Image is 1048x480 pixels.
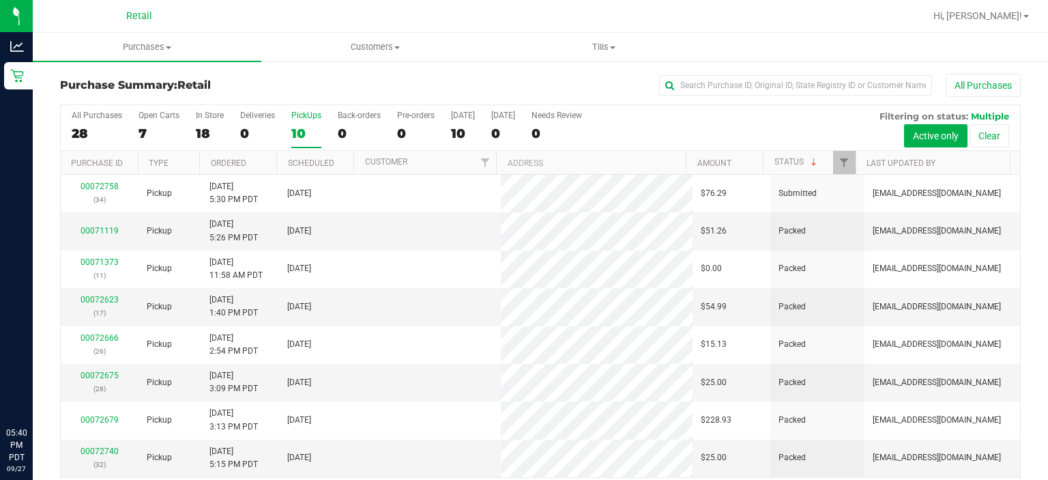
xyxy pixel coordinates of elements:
[701,451,727,464] span: $25.00
[970,124,1009,147] button: Clear
[33,33,261,61] a: Purchases
[209,332,258,358] span: [DATE] 2:54 PM PDT
[147,300,172,313] span: Pickup
[69,193,130,206] p: (34)
[701,225,727,238] span: $51.26
[287,225,311,238] span: [DATE]
[873,262,1001,275] span: [EMAIL_ADDRESS][DOMAIN_NAME]
[397,111,435,120] div: Pre-orders
[10,69,24,83] inline-svg: Retail
[491,111,515,120] div: [DATE]
[287,338,311,351] span: [DATE]
[81,447,119,456] a: 00072740
[126,10,152,22] span: Retail
[69,269,130,282] p: (11)
[291,111,321,120] div: PickUps
[81,257,119,267] a: 00071373
[262,41,489,53] span: Customers
[33,41,261,53] span: Purchases
[147,376,172,389] span: Pickup
[6,464,27,474] p: 09/27
[211,158,246,168] a: Ordered
[71,158,123,168] a: Purchase ID
[873,338,1001,351] span: [EMAIL_ADDRESS][DOMAIN_NAME]
[833,151,856,174] a: Filter
[778,225,806,238] span: Packed
[81,226,119,236] a: 00071119
[697,158,731,168] a: Amount
[451,126,475,141] div: 10
[209,180,258,206] span: [DATE] 5:30 PM PDT
[81,371,119,380] a: 00072675
[365,157,407,167] a: Customer
[69,458,130,471] p: (32)
[778,414,806,427] span: Packed
[338,126,381,141] div: 0
[701,338,727,351] span: $15.13
[240,126,275,141] div: 0
[701,300,727,313] span: $54.99
[933,10,1022,21] span: Hi, [PERSON_NAME]!
[879,111,968,122] span: Filtering on status:
[496,151,686,175] th: Address
[287,451,311,464] span: [DATE]
[288,158,334,168] a: Scheduled
[701,262,722,275] span: $0.00
[147,187,172,200] span: Pickup
[778,338,806,351] span: Packed
[209,369,258,395] span: [DATE] 3:09 PM PDT
[60,79,380,91] h3: Purchase Summary:
[873,300,1001,313] span: [EMAIL_ADDRESS][DOMAIN_NAME]
[701,187,727,200] span: $76.29
[81,182,119,191] a: 00072758
[209,256,263,282] span: [DATE] 11:58 AM PDT
[491,126,515,141] div: 0
[6,427,27,464] p: 05:40 PM PDT
[291,126,321,141] div: 10
[287,300,311,313] span: [DATE]
[196,111,224,120] div: In Store
[971,111,1009,122] span: Multiple
[40,369,57,385] iframe: Resource center unread badge
[240,111,275,120] div: Deliveries
[209,445,258,471] span: [DATE] 5:15 PM PDT
[873,376,1001,389] span: [EMAIL_ADDRESS][DOMAIN_NAME]
[778,376,806,389] span: Packed
[139,111,179,120] div: Open Carts
[659,75,932,96] input: Search Purchase ID, Original ID, State Registry ID or Customer Name...
[701,376,727,389] span: $25.00
[778,187,817,200] span: Submitted
[209,294,258,320] span: [DATE] 1:40 PM PDT
[873,187,1001,200] span: [EMAIL_ADDRESS][DOMAIN_NAME]
[149,158,169,168] a: Type
[147,338,172,351] span: Pickup
[261,33,490,61] a: Customers
[778,300,806,313] span: Packed
[532,111,582,120] div: Needs Review
[81,415,119,425] a: 00072679
[490,33,718,61] a: Tills
[701,414,731,427] span: $228.93
[69,345,130,358] p: (26)
[873,451,1001,464] span: [EMAIL_ADDRESS][DOMAIN_NAME]
[287,414,311,427] span: [DATE]
[177,79,211,91] span: Retail
[397,126,435,141] div: 0
[873,225,1001,238] span: [EMAIL_ADDRESS][DOMAIN_NAME]
[774,157,819,167] a: Status
[81,295,119,305] a: 00072623
[147,451,172,464] span: Pickup
[287,376,311,389] span: [DATE]
[72,111,122,120] div: All Purchases
[196,126,224,141] div: 18
[778,262,806,275] span: Packed
[10,40,24,53] inline-svg: Analytics
[338,111,381,120] div: Back-orders
[491,41,718,53] span: Tills
[778,451,806,464] span: Packed
[209,218,258,244] span: [DATE] 5:26 PM PDT
[451,111,475,120] div: [DATE]
[532,126,582,141] div: 0
[873,414,1001,427] span: [EMAIL_ADDRESS][DOMAIN_NAME]
[946,74,1021,97] button: All Purchases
